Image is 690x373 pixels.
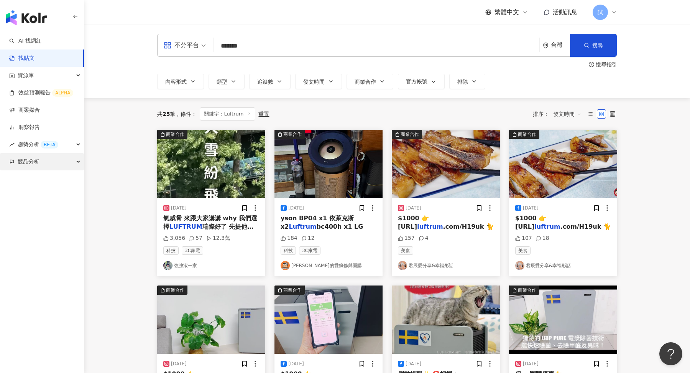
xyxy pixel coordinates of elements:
[560,223,611,230] span: .com/H19uk 🐈
[509,286,617,354] button: 商業合作
[163,234,185,242] div: 3,056
[355,79,376,85] span: 商業合作
[449,74,485,89] button: 排除
[301,234,315,242] div: 12
[509,286,617,354] img: post-image
[166,286,184,294] div: 商業合作
[164,41,171,49] span: appstore
[299,246,320,255] span: 3C家電
[392,130,500,198] img: post-image
[166,130,184,138] div: 商業合作
[200,107,255,120] span: 關鍵字：Luftrum
[347,74,393,89] button: 商業合作
[163,111,170,117] span: 25
[157,130,265,198] img: post-image
[163,261,259,270] a: KOL Avatar強強滾一家
[209,74,245,89] button: 類型
[9,142,15,147] span: rise
[169,223,202,230] mark: LUFTRUM
[392,130,500,198] button: 商業合作
[274,130,383,198] button: 商業合作
[553,108,582,120] span: 發文時間
[283,286,302,294] div: 商業合作
[536,234,549,242] div: 18
[249,74,291,89] button: 追蹤數
[288,205,304,211] div: [DATE]
[281,234,297,242] div: 184
[596,61,617,68] div: 搜尋指引
[157,130,265,198] button: 商業合作
[518,286,536,294] div: 商業合作
[9,37,41,45] a: searchAI 找網紅
[281,261,376,270] a: KOL Avatar[PERSON_NAME]的愛瘋修與團購
[392,286,500,354] img: post-image
[495,8,519,17] span: 繁體中文
[398,215,429,230] span: $1000 👉 [URL]
[41,141,58,149] div: BETA
[171,205,187,211] div: [DATE]
[303,79,325,85] span: 發文時間
[515,215,546,230] span: $1000 👉 [URL]
[317,223,363,230] span: bc400h x1 LG
[398,246,413,255] span: 美食
[157,111,175,117] div: 共 筆
[515,246,531,255] span: 美食
[281,246,296,255] span: 科技
[274,286,383,354] button: 商業合作
[175,111,197,117] span: 條件 ：
[406,78,427,84] span: 官方帳號
[401,130,419,138] div: 商業合作
[417,223,443,230] mark: luftrum
[398,74,445,89] button: 官方帳號
[551,42,570,48] div: 台灣
[589,62,594,67] span: question-circle
[598,8,603,17] span: 試
[18,136,58,153] span: 趨勢分析
[398,261,407,270] img: KOL Avatar
[398,261,494,270] a: KOL Avatar君辰愛分享&幸福彤話
[295,74,342,89] button: 發文時間
[182,246,203,255] span: 3C家電
[18,153,39,170] span: 競品分析
[163,261,172,270] img: KOL Avatar
[406,205,421,211] div: [DATE]
[443,223,494,230] span: .com/H19uk 🐈
[289,223,316,230] mark: Luftrum
[163,215,257,230] span: 氣威脅 來跟大家講講 why 我們選擇
[592,42,603,48] span: 搜尋
[515,261,524,270] img: KOL Avatar
[274,130,383,198] img: post-image
[165,79,187,85] span: 內容形式
[398,234,415,242] div: 157
[543,43,549,48] span: environment
[419,234,429,242] div: 4
[217,79,227,85] span: 類型
[515,261,611,270] a: KOL Avatar君辰愛分享&幸福彤話
[288,361,304,367] div: [DATE]
[157,286,265,354] img: post-image
[659,342,682,365] iframe: Help Scout Beacon - Open
[515,234,532,242] div: 107
[9,106,40,114] a: 商案媒合
[157,286,265,354] button: 商業合作
[274,286,383,354] img: post-image
[163,246,179,255] span: 科技
[534,223,560,230] mark: luftrum
[171,361,187,367] div: [DATE]
[164,39,199,51] div: 不分平台
[281,215,354,230] span: yson BP04 x1 依萊克斯x2
[523,361,539,367] div: [DATE]
[281,261,290,270] img: KOL Avatar
[258,111,269,117] div: 重置
[9,124,40,131] a: 洞察報告
[257,79,273,85] span: 追蹤數
[553,8,577,16] span: 活動訊息
[6,10,47,25] img: logo
[189,234,202,242] div: 57
[9,54,34,62] a: 找貼文
[533,108,586,120] div: 排序：
[523,205,539,211] div: [DATE]
[9,89,73,97] a: 效益預測報告ALPHA
[163,223,253,239] span: 瑞際好了 先提他的電
[157,74,204,89] button: 內容形式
